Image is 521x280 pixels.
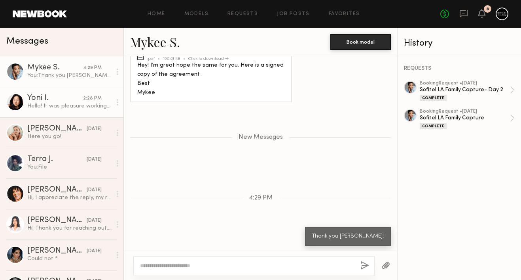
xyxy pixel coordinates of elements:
[249,195,273,201] span: 4:29 PM
[87,186,102,194] div: [DATE]
[404,66,515,71] div: REQUESTS
[27,155,87,163] div: Terra J.
[27,224,112,232] div: Hi! Thank you for reaching out. What time would the photoshoot be at? Is this a paid opportunity?
[137,61,285,98] div: Hey! I’m great hope the same for you. Here is a signed copy of the agreement . Best Mykee
[188,57,229,61] div: Click to download
[420,109,510,114] div: booking Request • [DATE]
[277,12,310,17] a: Job Posts
[27,163,112,171] div: You: File
[420,81,510,86] div: booking Request • [DATE]
[163,57,188,61] div: 195.81 KB
[6,37,48,46] span: Messages
[420,114,510,122] div: Sofitel LA Family Capture
[27,186,87,194] div: [PERSON_NAME]
[27,217,87,224] div: [PERSON_NAME]
[239,134,283,141] span: New Messages
[87,217,102,224] div: [DATE]
[420,86,510,94] div: Sofitel LA Family Capture- Day 2
[404,39,515,48] div: History
[420,95,447,101] div: Complete
[184,12,208,17] a: Models
[27,133,112,140] div: Here you go!
[27,94,83,102] div: Yoni I.
[83,64,102,72] div: 4:29 PM
[420,81,515,101] a: bookingRequest •[DATE]Sofitel LA Family Capture- Day 2Complete
[329,12,360,17] a: Favorites
[87,156,102,163] div: [DATE]
[227,12,258,17] a: Requests
[148,12,165,17] a: Home
[420,123,447,129] div: Complete
[27,194,112,201] div: Hi, I appreciate the reply, my rate is $120 hourly for this kind of shoot, $500 doesn’t quite cov...
[27,64,83,72] div: Mykee S.
[420,109,515,129] a: bookingRequest •[DATE]Sofitel LA Family CaptureComplete
[330,38,391,45] a: Book model
[27,247,87,255] div: [PERSON_NAME]
[312,232,384,241] div: Thank you [PERSON_NAME]!
[87,247,102,255] div: [DATE]
[27,102,112,110] div: Hello! It was pleasure working with you 🙏 here is the form!
[130,33,180,50] a: Mykee S.
[27,255,112,263] div: Could not *
[486,7,489,12] div: 8
[87,125,102,133] div: [DATE]
[330,34,391,50] button: Book model
[147,57,163,61] div: .pdf
[27,125,87,133] div: [PERSON_NAME]
[27,72,112,79] div: You: Thank you [PERSON_NAME]!
[83,95,102,102] div: 2:28 PM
